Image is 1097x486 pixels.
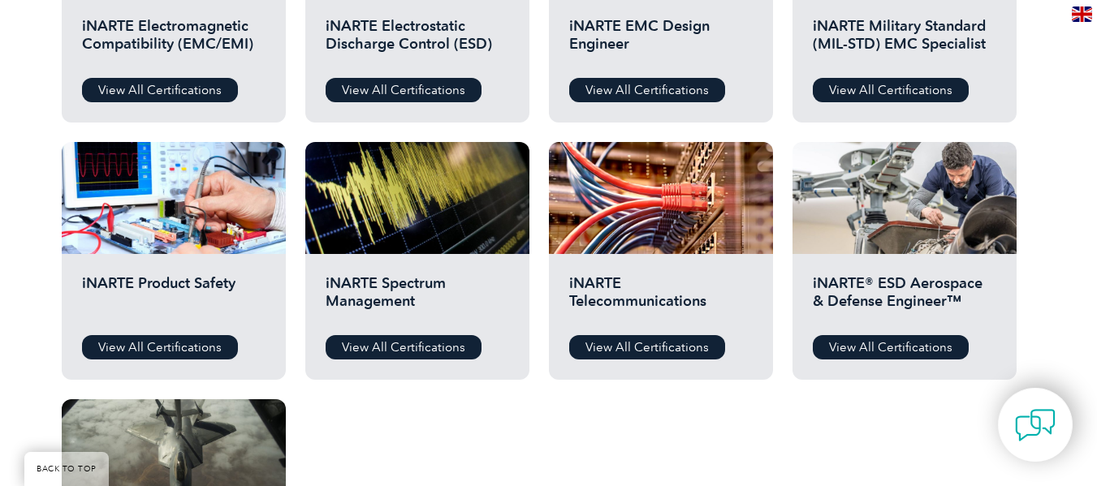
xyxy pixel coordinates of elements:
[326,274,509,323] h2: iNARTE Spectrum Management
[326,78,482,102] a: View All Certifications
[813,78,969,102] a: View All Certifications
[569,17,753,66] h2: iNARTE EMC Design Engineer
[813,17,996,66] h2: iNARTE Military Standard (MIL-STD) EMC Specialist
[813,335,969,359] a: View All Certifications
[326,335,482,359] a: View All Certifications
[82,78,238,102] a: View All Certifications
[569,78,725,102] a: View All Certifications
[1015,405,1056,445] img: contact-chat.png
[82,274,266,323] h2: iNARTE Product Safety
[813,274,996,323] h2: iNARTE® ESD Aerospace & Defense Engineer™
[1072,6,1092,22] img: en
[326,17,509,66] h2: iNARTE Electrostatic Discharge Control (ESD)
[569,274,753,323] h2: iNARTE Telecommunications
[82,335,238,359] a: View All Certifications
[569,335,725,359] a: View All Certifications
[24,452,109,486] a: BACK TO TOP
[82,17,266,66] h2: iNARTE Electromagnetic Compatibility (EMC/EMI)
